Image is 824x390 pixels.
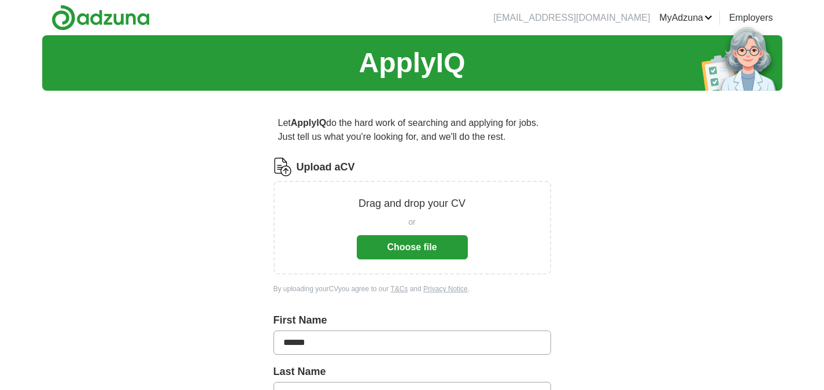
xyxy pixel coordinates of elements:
[274,364,551,380] label: Last Name
[274,158,292,176] img: CV Icon
[493,11,650,25] li: [EMAIL_ADDRESS][DOMAIN_NAME]
[357,235,468,259] button: Choose file
[390,285,408,293] a: T&Cs
[359,196,465,211] p: Drag and drop your CV
[51,5,150,31] img: Adzuna logo
[274,313,551,328] label: First Name
[729,11,773,25] a: Employers
[423,285,468,293] a: Privacy Notice
[359,42,465,84] h1: ApplyIQ
[408,216,415,228] span: or
[291,118,326,128] strong: ApplyIQ
[274,112,551,148] p: Let do the hard work of searching and applying for jobs. Just tell us what you're looking for, an...
[659,11,712,25] a: MyAdzuna
[297,159,355,175] label: Upload a CV
[274,284,551,294] div: By uploading your CV you agree to our and .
